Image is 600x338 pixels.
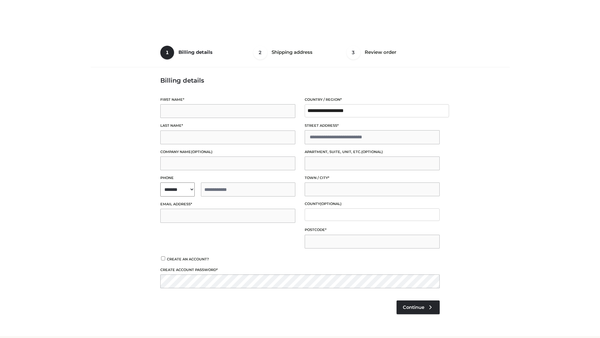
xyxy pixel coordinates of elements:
label: Street address [305,123,440,129]
span: 2 [253,46,267,59]
span: Shipping address [272,49,312,55]
label: First name [160,97,295,103]
label: Postcode [305,227,440,233]
span: (optional) [361,150,383,154]
label: County [305,201,440,207]
label: Phone [160,175,295,181]
label: Create account password [160,267,440,273]
label: Last name [160,123,295,129]
label: Company name [160,149,295,155]
span: (optional) [320,202,342,206]
span: (optional) [191,150,212,154]
label: Country / Region [305,97,440,103]
span: Continue [403,305,424,310]
label: Apartment, suite, unit, etc. [305,149,440,155]
label: Email address [160,201,295,207]
span: Create an account? [167,257,209,261]
span: Review order [365,49,396,55]
label: Town / City [305,175,440,181]
span: 1 [160,46,174,59]
span: Billing details [178,49,212,55]
input: Create an account? [160,256,166,260]
span: 3 [347,46,360,59]
a: Continue [397,300,440,314]
h3: Billing details [160,77,440,84]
